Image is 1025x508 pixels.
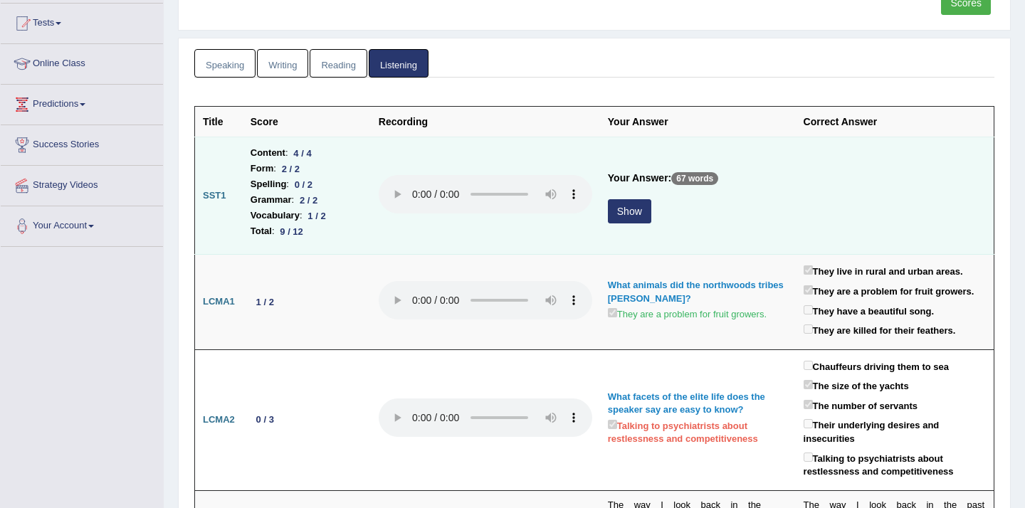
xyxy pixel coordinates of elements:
label: Talking to psychiatrists about restlessness and competitiveness [804,450,986,479]
label: They have a beautiful song. [804,302,934,319]
li: : [251,192,363,208]
p: 67 words [671,172,718,185]
li: : [251,145,363,161]
a: Reading [310,49,367,78]
b: Spelling [251,176,287,192]
b: Your Answer: [608,172,671,184]
th: Your Answer [600,107,796,137]
button: Show [608,199,651,223]
a: Strategy Videos [1,166,163,201]
input: They are a problem for fruit growers. [804,285,813,295]
a: Success Stories [1,125,163,161]
a: Predictions [1,85,163,120]
li: : [251,223,363,239]
div: 1 / 2 [251,295,280,309]
div: 9 / 12 [275,224,309,239]
th: Recording [371,107,600,137]
label: Chauffeurs driving them to sea [804,358,949,374]
input: Talking to psychiatrists about restlessness and competitiveness [804,453,813,462]
input: Their underlying desires and insecurities [804,419,813,428]
div: 1 / 2 [303,208,332,223]
input: The size of the yachts [804,380,813,389]
input: They have a beautiful song. [804,305,813,314]
label: They are a problem for fruit growers. [608,305,767,322]
li: : [251,208,363,223]
label: They are a problem for fruit growers. [804,282,974,299]
b: Content [251,145,285,161]
li: : [251,161,363,176]
b: Vocabulary [251,208,300,223]
a: Speaking [194,49,256,78]
b: SST1 [203,190,226,201]
input: Chauffeurs driving them to sea [804,361,813,370]
div: 4 / 4 [288,146,317,161]
label: Talking to psychiatrists about restlessness and competitiveness [608,417,788,446]
input: They live in rural and urban areas. [804,265,813,275]
b: Form [251,161,274,176]
label: The size of the yachts [804,377,909,393]
a: Your Account [1,206,163,242]
b: Total [251,223,272,239]
a: Listening [369,49,429,78]
a: Writing [257,49,308,78]
th: Correct Answer [796,107,994,137]
div: What facets of the elite life does the speaker say are easy to know? [608,391,788,417]
div: 2 / 2 [276,162,305,176]
a: Tests [1,4,163,39]
th: Score [243,107,371,137]
div: 0 / 3 [251,412,280,427]
input: They are killed for their feathers. [804,324,813,334]
label: They are killed for their feathers. [804,322,956,338]
div: 0 / 2 [289,177,318,192]
label: Their underlying desires and insecurities [804,416,986,445]
div: What animals did the northwoods tribes [PERSON_NAME]? [608,279,788,305]
label: The number of servants [804,397,918,413]
li: : [251,176,363,192]
input: The number of servants [804,400,813,409]
a: Online Class [1,44,163,80]
b: Grammar [251,192,292,208]
input: Talking to psychiatrists about restlessness and competitiveness [608,420,617,429]
b: LCMA1 [203,296,235,307]
input: They are a problem for fruit growers. [608,308,617,317]
b: LCMA2 [203,414,235,425]
th: Title [195,107,243,137]
div: 2 / 2 [294,193,323,208]
label: They live in rural and urban areas. [804,263,963,279]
